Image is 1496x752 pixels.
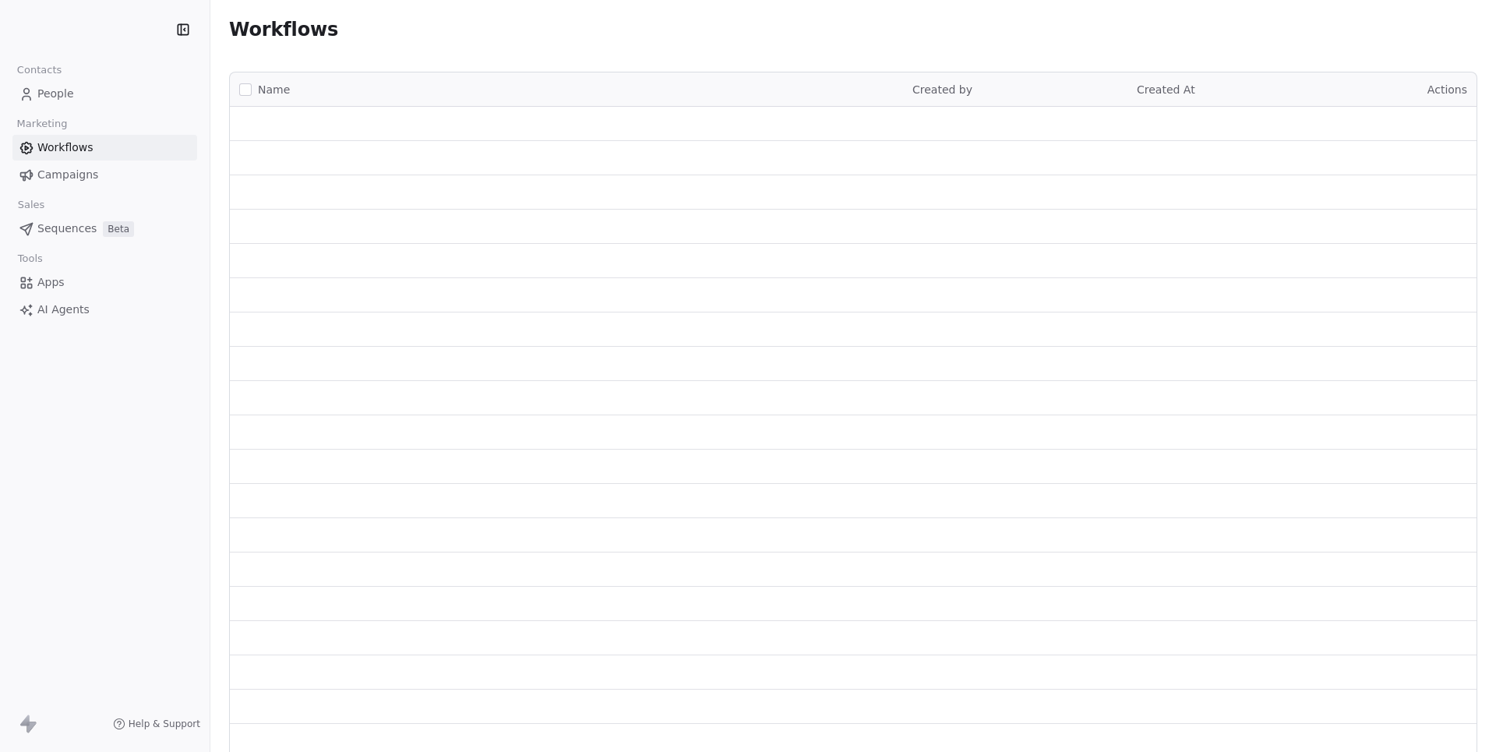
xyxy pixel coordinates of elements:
a: Workflows [12,135,197,161]
span: Beta [103,221,134,237]
span: Created At [1137,83,1195,96]
span: Contacts [10,58,69,82]
span: Workflows [37,139,93,156]
span: People [37,86,74,102]
a: Campaigns [12,162,197,188]
span: Apps [37,274,65,291]
span: AI Agents [37,302,90,318]
span: Sequences [37,221,97,237]
span: Help & Support [129,718,200,730]
a: Apps [12,270,197,295]
span: Created by [912,83,972,96]
a: Help & Support [113,718,200,730]
span: Actions [1427,83,1467,96]
span: Campaigns [37,167,98,183]
span: Marketing [10,112,74,136]
a: People [12,81,197,107]
a: AI Agents [12,297,197,323]
span: Workflows [229,19,338,41]
span: Name [258,82,290,98]
span: Tools [11,247,49,270]
span: Sales [11,193,51,217]
a: SequencesBeta [12,216,197,242]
